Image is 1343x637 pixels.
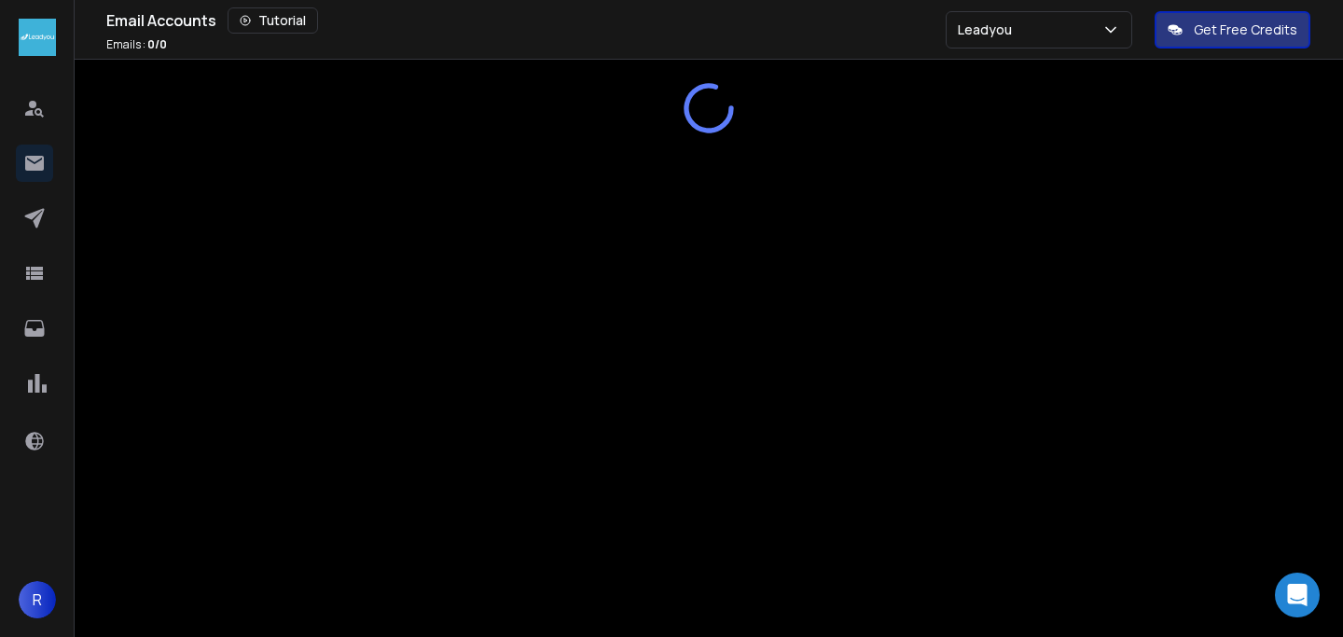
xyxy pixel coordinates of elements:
[1194,21,1297,39] p: Get Free Credits
[19,19,56,56] img: logo
[147,36,167,52] span: 0 / 0
[1155,11,1310,48] button: Get Free Credits
[106,37,167,52] p: Emails :
[19,581,56,618] button: R
[1275,573,1320,617] div: Open Intercom Messenger
[958,21,1019,39] p: Leadyou
[228,7,318,34] button: Tutorial
[106,7,946,34] div: Email Accounts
